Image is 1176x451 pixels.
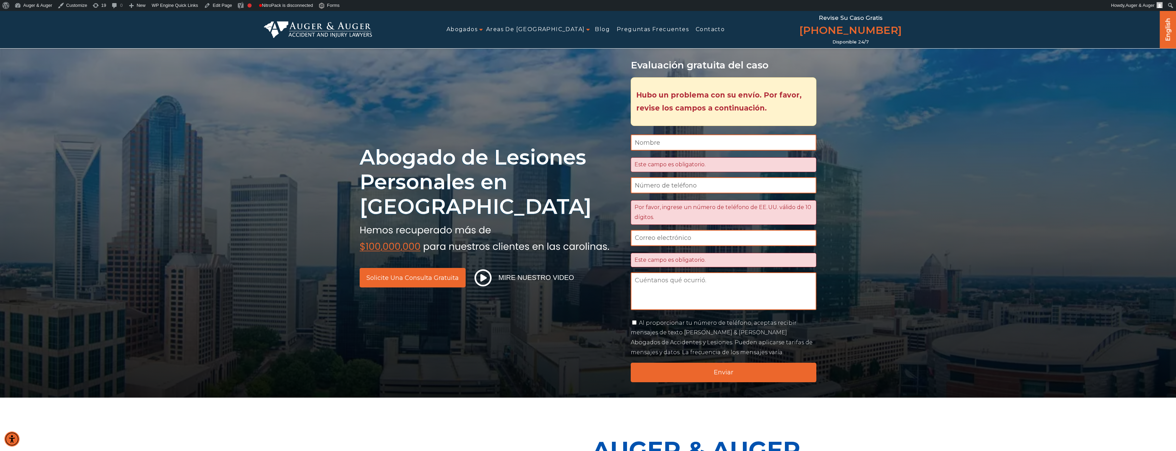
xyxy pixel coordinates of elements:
a: Blog [595,22,610,37]
span: Disponible 24/7 [832,39,869,45]
div: Este campo es obligatorio. [631,157,816,172]
h2: Hubo un problema con su envío. Por favor, revise los campos a continuación. [636,89,811,115]
div: Menú de Accesibilidad [4,431,19,447]
span: Solicite una consulta gratuita [366,275,459,281]
h1: Abogado de Lesiones Personales en [GEOGRAPHIC_DATA] [360,145,623,219]
a: Areas de [GEOGRAPHIC_DATA] [486,22,585,37]
a: Contacto [696,22,725,37]
input: Número de teléfono [631,177,816,193]
div: Por favor, ingrese un número de teléfono de EE. UU. válido de 10 dígitos. [631,200,816,225]
a: Abogados [446,22,478,37]
a: English [1163,11,1174,47]
a: Solicite una consulta gratuita [360,268,466,287]
div: Focus keyphrase not set [248,3,252,8]
input: Nombre [631,134,816,151]
input: Correo electrónico [631,230,816,246]
a: [PHONE_NUMBER] [799,23,902,39]
button: Mire nuestro video [472,269,576,287]
p: Evaluación gratuita del caso [631,60,816,70]
span: Auger & Auger [1125,3,1154,8]
label: Al proporcionar tu número de teléfono, aceptas recibir mensajes de texto [PERSON_NAME] & [PERSON_... [631,320,813,356]
img: subtexto [360,222,609,253]
input: Enviar [631,363,816,382]
div: Este campo es obligatorio. [631,253,816,268]
span: Revise su caso gratis [819,14,883,21]
a: Preguntas Frecuentes [617,22,689,37]
img: Auger & Auger Accident and Injury Lawyers Logo [264,21,372,38]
